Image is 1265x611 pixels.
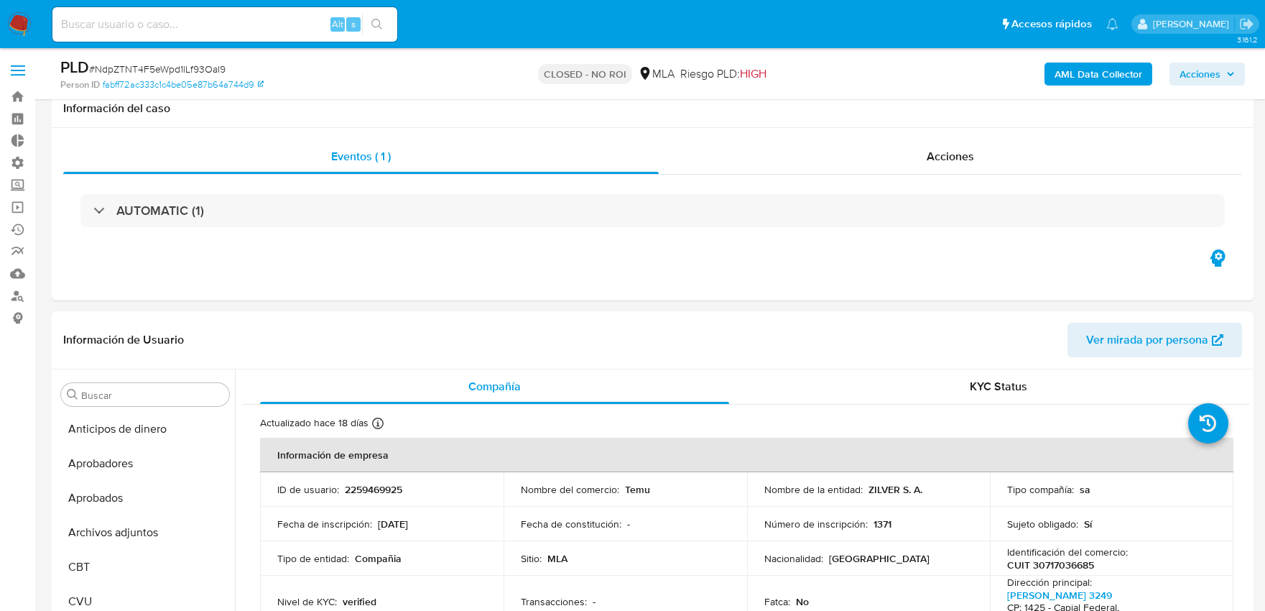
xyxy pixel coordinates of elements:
h1: Información del caso [63,101,1242,116]
p: verified [343,595,376,608]
button: CBT [55,550,235,584]
span: KYC Status [970,378,1027,395]
th: Información de empresa [260,438,1233,472]
button: Anticipos de dinero [55,412,235,446]
p: ZILVER S. A. [868,483,922,496]
p: [GEOGRAPHIC_DATA] [829,552,930,565]
p: Sí [1084,518,1092,530]
button: Aprobados [55,481,235,515]
button: AML Data Collector [1044,63,1152,86]
p: Fecha de inscripción : [277,518,372,530]
p: Dirección principal : [1007,576,1092,589]
p: Tipo compañía : [1007,483,1074,496]
span: Ver mirada por persona [1086,323,1208,357]
span: s [351,17,356,31]
p: Nombre de la entidad : [764,483,863,496]
span: Riesgo PLD: [680,66,766,82]
span: HIGH [740,65,766,82]
b: Person ID [60,78,100,91]
span: Compañía [468,378,521,395]
p: MLA [547,552,567,565]
span: Acciones [927,148,974,165]
a: [PERSON_NAME] 3249 [1007,588,1112,602]
p: Compañia [355,552,402,565]
b: PLD [60,55,89,78]
button: Buscar [67,389,78,400]
p: No [796,595,809,608]
b: AML Data Collector [1055,63,1142,86]
p: Nivel de KYC : [277,595,337,608]
p: CUIT 30717036685 [1007,559,1094,571]
p: Nombre del comercio : [521,483,619,496]
span: Accesos rápidos [1011,17,1092,32]
input: Buscar [81,389,223,402]
a: fabff72ac333c1c4be05e87b64a744d9 [103,78,264,91]
p: Actualizado hace 18 días [260,416,369,430]
p: Temu [625,483,650,496]
p: CLOSED - NO ROI [538,64,632,84]
p: sa [1080,483,1090,496]
h3: AUTOMATIC (1) [116,203,204,219]
p: Transacciones : [521,595,587,608]
span: Alt [332,17,343,31]
button: Aprobadores [55,446,235,481]
p: Fatca : [764,595,790,608]
p: Número de inscripción : [764,518,868,530]
button: Ver mirada por persona [1067,323,1242,357]
div: MLA [638,66,675,82]
p: - [593,595,596,608]
p: ID de usuario : [277,483,339,496]
button: Archivos adjuntos [55,515,235,550]
p: Fecha de constitución : [521,518,621,530]
span: Eventos ( 1 ) [331,148,391,165]
span: # NdpZTNT4F5eWpd1lLf93OaI9 [89,62,226,76]
span: Acciones [1180,63,1220,86]
p: 2259469925 [345,483,402,496]
div: AUTOMATIC (1) [80,194,1225,227]
a: Notificaciones [1106,18,1118,30]
button: Acciones [1169,63,1245,86]
input: Buscar usuario o caso... [52,15,397,34]
p: sandra.chabay@mercadolibre.com [1153,17,1234,31]
p: Identificación del comercio : [1007,546,1128,559]
p: Sujeto obligado : [1007,518,1078,530]
p: [DATE] [378,518,408,530]
p: 1371 [874,518,891,530]
p: Sitio : [521,552,542,565]
p: Nacionalidad : [764,552,823,565]
a: Salir [1239,17,1254,32]
h1: Información de Usuario [63,333,184,347]
button: search-icon [362,14,391,35]
p: - [627,518,630,530]
p: Tipo de entidad : [277,552,349,565]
